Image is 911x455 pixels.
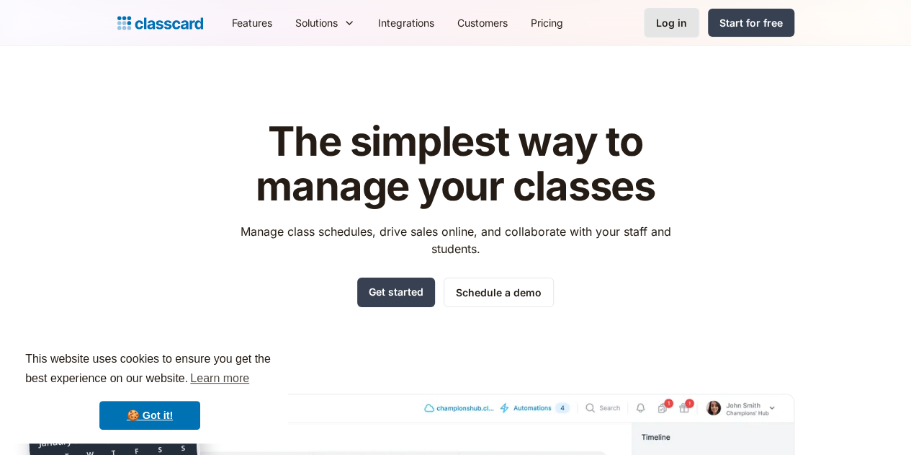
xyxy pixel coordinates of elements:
[220,6,284,39] a: Features
[188,368,251,389] a: learn more about cookies
[12,337,288,443] div: cookieconsent
[99,401,200,430] a: dismiss cookie message
[644,8,699,37] a: Log in
[284,6,367,39] div: Solutions
[444,278,554,307] a: Schedule a demo
[227,120,684,208] h1: The simplest way to manage your classes
[708,9,794,37] a: Start for free
[446,6,519,39] a: Customers
[117,13,203,33] a: home
[25,350,274,389] span: This website uses cookies to ensure you get the best experience on our website.
[519,6,575,39] a: Pricing
[295,15,338,30] div: Solutions
[227,223,684,257] p: Manage class schedules, drive sales online, and collaborate with your staff and students.
[367,6,446,39] a: Integrations
[719,15,783,30] div: Start for free
[357,278,435,307] a: Get started
[656,15,687,30] div: Log in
